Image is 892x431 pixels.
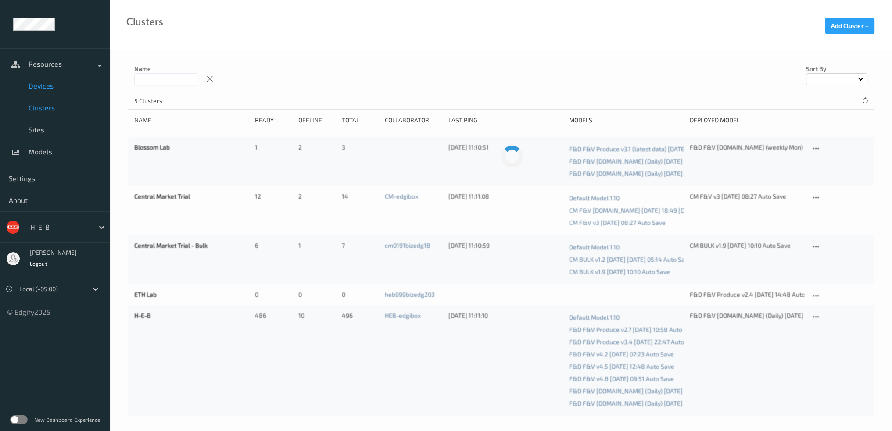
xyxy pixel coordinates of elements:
[569,266,684,278] a: CM BULK v1.9 [DATE] 10:10 Auto Save
[448,311,563,320] div: [DATE] 11:11:10
[385,291,435,298] a: heb999bizedg203
[690,241,804,250] div: CM BULK v1.9 [DATE] 10:10 Auto Save
[342,192,379,201] div: 14
[126,18,163,26] div: Clusters
[569,348,684,360] a: F&D F&V v4.2 [DATE] 07:23 Auto Save
[385,116,442,125] div: Collaborator
[448,241,563,250] div: [DATE] 11:10:59
[690,192,804,201] div: CM F&V v3 [DATE] 08:27 Auto Save
[134,242,208,249] a: Central Market Trial - Bulk
[569,336,684,348] a: F&D F&V Produce v3.4 [DATE] 22:47 Auto Save
[134,192,190,200] a: Central Market Trial
[569,241,684,253] a: Default Model 1.10
[342,143,379,152] div: 3
[569,360,684,373] a: F&D F&V v4.5 [DATE] 12:48 Auto Save
[448,116,563,125] div: Last Ping
[342,311,379,320] div: 496
[255,192,292,201] div: 12
[569,167,684,180] a: F&D F&V [DOMAIN_NAME] (Daily) [DATE] 16:30 [DATE] 16:30 Auto Save
[255,241,292,250] div: 6
[690,290,804,299] div: F&D F&V Produce v2.4 [DATE] 14:48 Auto Save
[134,143,170,151] a: Blossom Lab
[690,116,804,125] div: Deployed model
[690,311,804,320] div: F&D F&V [DOMAIN_NAME] (Daily) [DATE] 16:30 [DATE] 16:30 Auto Save
[134,312,151,319] a: H-E-B
[298,241,336,250] div: 1
[255,116,292,125] div: Ready
[298,311,336,320] div: 10
[255,143,292,152] div: 1
[569,311,684,324] a: Default Model 1.10
[134,96,200,105] p: 5 Clusters
[569,192,684,204] a: Default Model 1.10
[255,311,292,320] div: 486
[569,155,684,167] a: F&D F&V [DOMAIN_NAME] (Daily) [DATE] 16:30 [DATE] 16:30 Auto Save
[385,312,421,319] a: HEB-edgibox
[448,143,563,152] div: [DATE] 11:10:51
[342,290,379,299] div: 0
[569,373,684,385] a: F&D F&V v4.8 [DATE] 09:51 Auto Save
[134,291,157,298] a: ETH Lab
[385,192,418,200] a: CM-edgibox
[806,64,867,73] p: Sort by
[690,143,804,152] div: F&D F&V [DOMAIN_NAME] (weekly Mon) [DATE] 23:30 [DATE] 23:30 Auto Save
[134,64,198,73] p: Name
[255,290,292,299] div: 0
[342,116,379,125] div: Total
[298,192,336,201] div: 2
[569,253,684,266] a: CM BULK v1.2 [DATE] [DATE] 05:14 Auto Save
[569,116,684,125] div: Models
[825,18,874,34] button: Add Cluster +
[569,217,684,229] a: CM F&V v3 [DATE] 08:27 Auto Save
[569,143,684,155] a: F&D F&V Produce v3.1 (latest data) [DATE] 19:42 Auto Save
[298,143,336,152] div: 2
[569,397,684,410] a: F&D F&V [DOMAIN_NAME] (Daily) [DATE] 16:30 [DATE] 16:30 Auto Save
[569,324,684,336] a: F&D F&V Produce v2.7 [DATE] 10:58 Auto Save
[448,192,563,201] div: [DATE] 11:11:08
[134,116,249,125] div: Name
[569,385,684,397] a: F&D F&V [DOMAIN_NAME] (Daily) [DATE] 16:30 [DATE] 16:30 Auto Save
[385,242,430,249] a: cm0191bizedg18
[342,241,379,250] div: 7
[298,290,336,299] div: 0
[298,116,336,125] div: Offline
[569,204,684,217] a: CM F&V [DOMAIN_NAME] [DATE] 18:49 [DATE] 18:49 Auto Save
